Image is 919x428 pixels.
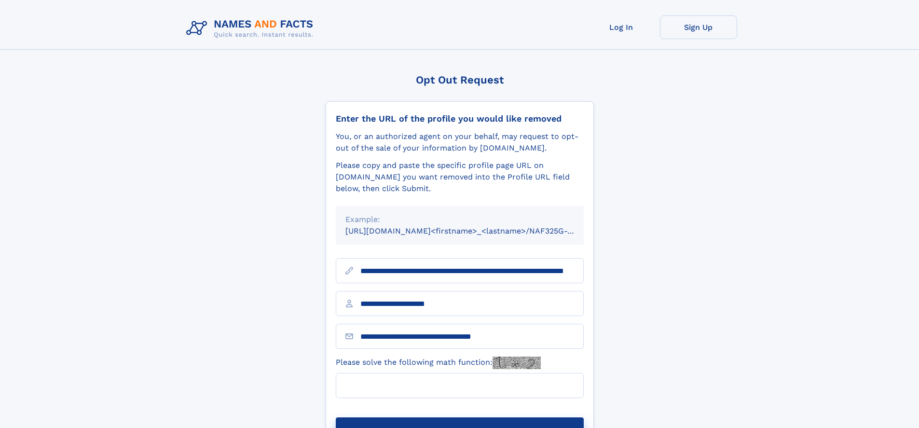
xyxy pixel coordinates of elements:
a: Log In [583,15,660,39]
label: Please solve the following math function: [336,357,541,369]
img: Logo Names and Facts [182,15,321,41]
div: Enter the URL of the profile you would like removed [336,113,584,124]
div: Please copy and paste the specific profile page URL on [DOMAIN_NAME] you want removed into the Pr... [336,160,584,194]
div: You, or an authorized agent on your behalf, may request to opt-out of the sale of your informatio... [336,131,584,154]
a: Sign Up [660,15,737,39]
small: [URL][DOMAIN_NAME]<firstname>_<lastname>/NAF325G-xxxxxxxx [345,226,602,235]
div: Example: [345,214,574,225]
div: Opt Out Request [326,74,594,86]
